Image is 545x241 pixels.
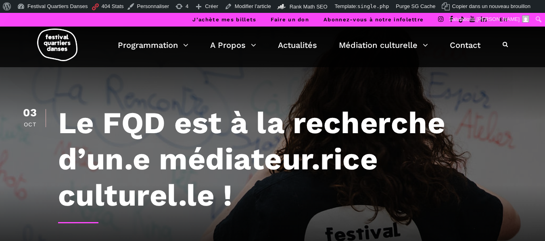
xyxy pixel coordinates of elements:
[278,38,317,52] a: Actualités
[357,3,389,9] span: single.php
[339,38,428,52] a: Médiation culturelle
[450,38,480,52] a: Contact
[192,16,256,23] a: J’achète mes billets
[476,16,520,22] span: [PERSON_NAME]
[58,105,523,213] h1: Le FQD est à la recherche d’un.e médiateur.rice culturel.le !
[446,13,532,26] a: Salutations,
[290,4,328,10] span: Rank Math SEO
[23,122,38,127] div: Oct
[271,16,309,23] a: Faire un don
[23,107,38,118] div: 03
[118,38,188,52] a: Programmation
[210,38,256,52] a: A Propos
[324,16,424,23] a: Abonnez-vous à notre infolettre
[37,29,77,61] img: logo-fqd-med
